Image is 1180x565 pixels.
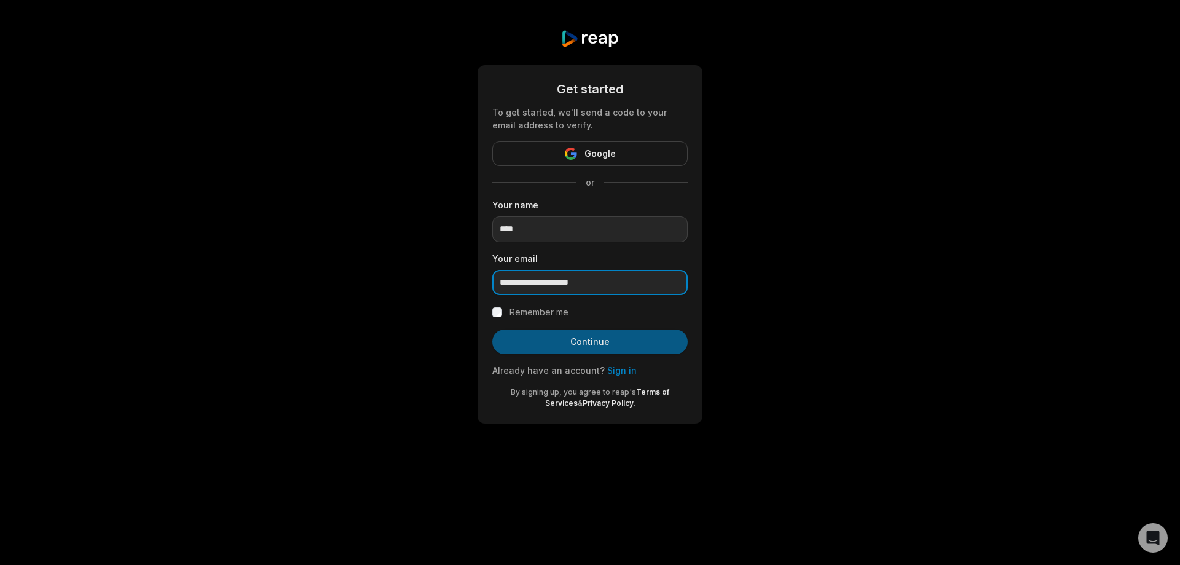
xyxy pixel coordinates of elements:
[1138,523,1168,553] div: Open Intercom Messenger
[492,365,605,376] span: Already have an account?
[576,176,604,189] span: or
[492,330,688,354] button: Continue
[492,80,688,98] div: Get started
[634,398,635,408] span: .
[578,398,583,408] span: &
[492,199,688,211] label: Your name
[583,398,634,408] a: Privacy Policy
[509,305,568,320] label: Remember me
[511,387,636,397] span: By signing up, you agree to reap's
[584,146,616,161] span: Google
[560,30,619,48] img: reap
[492,141,688,166] button: Google
[492,252,688,265] label: Your email
[607,365,637,376] a: Sign in
[492,106,688,132] div: To get started, we'll send a code to your email address to verify.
